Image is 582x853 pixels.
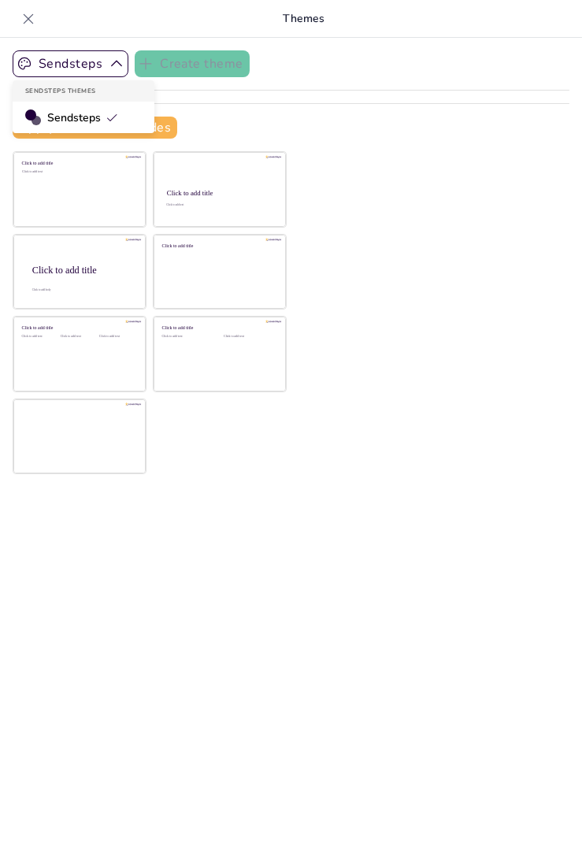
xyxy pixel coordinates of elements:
[22,170,135,174] div: Click to add text
[13,50,128,77] button: Sendsteps
[99,335,135,339] div: Click to add text
[61,335,96,339] div: Click to add text
[167,189,272,197] div: Click to add title
[47,110,118,125] span: Sendsteps
[162,325,275,331] div: Click to add title
[166,204,271,207] div: Click to add text
[22,161,135,166] div: Click to add title
[162,243,275,248] div: Click to add title
[22,335,57,339] div: Click to add text
[13,80,154,102] div: Sendsteps Themes
[32,288,132,291] div: Click to add body
[224,335,273,339] div: Click to add text
[162,335,212,339] div: Click to add text
[32,264,133,275] div: Click to add title
[135,50,250,77] button: Create theme
[22,325,135,331] div: Click to add title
